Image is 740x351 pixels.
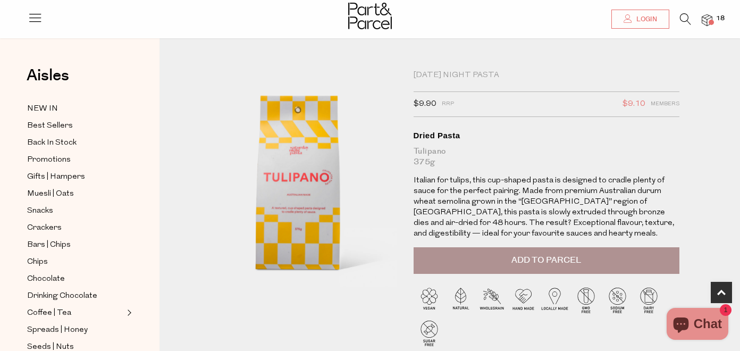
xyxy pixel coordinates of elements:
[27,290,97,303] span: Drinking Chocolate
[27,64,69,87] span: Aisles
[634,15,657,24] span: Login
[27,103,58,115] span: NEW IN
[27,272,124,286] a: Chocolate
[27,255,124,269] a: Chips
[570,285,602,316] img: P_P-ICONS-Live_Bec_V11_GMO_Free.svg
[27,119,124,132] a: Best Sellers
[27,136,124,149] a: Back In Stock
[27,323,124,337] a: Spreads | Honey
[27,289,124,303] a: Drinking Chocolate
[602,285,633,316] img: P_P-ICONS-Live_Bec_V11_Sodium_Free.svg
[414,146,679,168] div: Tulipano 375g
[27,239,71,252] span: Bars | Chips
[27,154,71,166] span: Promotions
[348,3,392,29] img: Part&Parcel
[539,285,570,316] img: P_P-ICONS-Live_Bec_V11_Locally_Made_2.svg
[27,205,53,218] span: Snacks
[124,306,132,319] button: Expand/Collapse Coffee | Tea
[27,68,69,94] a: Aisles
[442,97,454,111] span: RRP
[27,238,124,252] a: Bars | Chips
[27,221,124,235] a: Crackers
[414,247,679,274] button: Add to Parcel
[27,222,62,235] span: Crackers
[27,137,77,149] span: Back In Stock
[27,171,85,183] span: Gifts | Hampers
[191,70,398,314] img: Dried Pasta
[414,285,445,316] img: P_P-ICONS-Live_Bec_V11_Vegan.svg
[476,285,508,316] img: P_P-ICONS-Live_Bec_V11_Wholegrain.svg
[663,308,731,342] inbox-online-store-chat: Shopify online store chat
[27,306,124,320] a: Coffee | Tea
[623,97,645,111] span: $9.10
[27,256,48,269] span: Chips
[27,324,88,337] span: Spreads | Honey
[27,153,124,166] a: Promotions
[611,10,669,29] a: Login
[633,285,665,316] img: P_P-ICONS-Live_Bec_V11_Dairy_Free.svg
[27,307,71,320] span: Coffee | Tea
[27,102,124,115] a: NEW IN
[27,273,65,286] span: Chocolate
[702,14,712,26] a: 18
[414,175,679,239] p: Italian for tulips, this cup-shaped pasta is designed to cradle plenty of sauce for the perfect p...
[508,285,539,316] img: P_P-ICONS-Live_Bec_V11_Handmade.svg
[414,317,445,349] img: P_P-ICONS-Live_Bec_V11_Sugar_Free.svg
[414,130,679,141] div: Dried Pasta
[713,14,727,23] span: 18
[445,285,476,316] img: P_P-ICONS-Live_Bec_V11_Natural.svg
[27,204,124,218] a: Snacks
[511,254,581,266] span: Add to Parcel
[414,70,679,81] div: [DATE] Night Pasta
[27,188,74,200] span: Muesli | Oats
[414,97,436,111] span: $9.90
[27,187,124,200] a: Muesli | Oats
[27,120,73,132] span: Best Sellers
[27,170,124,183] a: Gifts | Hampers
[651,97,679,111] span: Members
